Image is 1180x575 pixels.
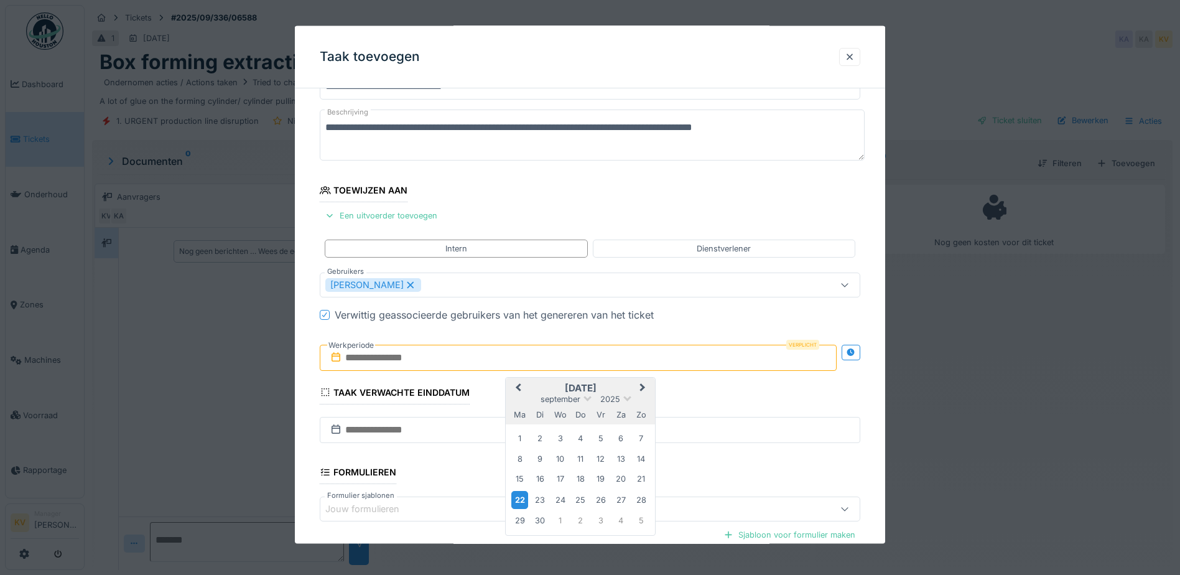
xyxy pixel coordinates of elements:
[552,450,569,467] div: Choose woensdag 10 september 2025
[511,470,528,487] div: Choose maandag 15 september 2025
[541,394,580,403] span: september
[634,378,654,398] button: Next Month
[592,450,609,467] div: Choose vrijdag 12 september 2025
[633,430,649,447] div: Choose zondag 7 september 2025
[335,307,654,322] div: Verwittig geassocieerde gebruikers van het genereren van het ticket
[325,490,397,501] label: Formulier sjablonen
[633,450,649,467] div: Choose zondag 14 september 2025
[572,406,589,423] div: donderdag
[325,105,371,120] label: Beschrijving
[511,430,528,447] div: Choose maandag 1 september 2025
[506,382,655,393] h2: [DATE]
[532,430,549,447] div: Choose dinsdag 2 september 2025
[552,470,569,487] div: Choose woensdag 17 september 2025
[507,378,527,398] button: Previous Month
[320,49,420,65] h3: Taak toevoegen
[613,430,629,447] div: Choose zaterdag 6 september 2025
[532,470,549,487] div: Choose dinsdag 16 september 2025
[613,470,629,487] div: Choose zaterdag 20 september 2025
[445,242,467,254] div: Intern
[532,491,549,508] div: Choose dinsdag 23 september 2025
[613,512,629,529] div: Choose zaterdag 4 oktober 2025
[633,512,649,529] div: Choose zondag 5 oktober 2025
[532,450,549,467] div: Choose dinsdag 9 september 2025
[572,512,589,529] div: Choose donderdag 2 oktober 2025
[592,512,609,529] div: Choose vrijdag 3 oktober 2025
[697,242,751,254] div: Dienstverlener
[592,406,609,423] div: vrijdag
[320,462,396,484] div: Formulieren
[633,406,649,423] div: zondag
[592,491,609,508] div: Choose vrijdag 26 september 2025
[511,450,528,467] div: Choose maandag 8 september 2025
[592,430,609,447] div: Choose vrijdag 5 september 2025
[511,490,528,508] div: Choose maandag 22 september 2025
[320,181,407,202] div: Toewijzen aan
[613,491,629,508] div: Choose zaterdag 27 september 2025
[572,470,589,487] div: Choose donderdag 18 september 2025
[325,278,421,291] div: [PERSON_NAME]
[613,450,629,467] div: Choose zaterdag 13 september 2025
[320,383,470,404] div: Taak verwachte einddatum
[633,491,649,508] div: Choose zondag 28 september 2025
[325,266,366,276] label: Gebruikers
[572,450,589,467] div: Choose donderdag 11 september 2025
[532,512,549,529] div: Choose dinsdag 30 september 2025
[532,406,549,423] div: dinsdag
[552,406,569,423] div: woensdag
[511,512,528,529] div: Choose maandag 29 september 2025
[510,428,651,530] div: Month september, 2025
[572,430,589,447] div: Choose donderdag 4 september 2025
[552,430,569,447] div: Choose woensdag 3 september 2025
[613,406,629,423] div: zaterdag
[511,406,528,423] div: maandag
[592,470,609,487] div: Choose vrijdag 19 september 2025
[718,526,860,543] div: Sjabloon voor formulier maken
[552,512,569,529] div: Choose woensdag 1 oktober 2025
[633,470,649,487] div: Choose zondag 21 september 2025
[600,394,620,403] span: 2025
[327,338,375,352] label: Werkperiode
[572,491,589,508] div: Choose donderdag 25 september 2025
[552,491,569,508] div: Choose woensdag 24 september 2025
[325,502,417,516] div: Jouw formulieren
[786,339,819,349] div: Verplicht
[320,207,442,224] div: Een uitvoerder toevoegen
